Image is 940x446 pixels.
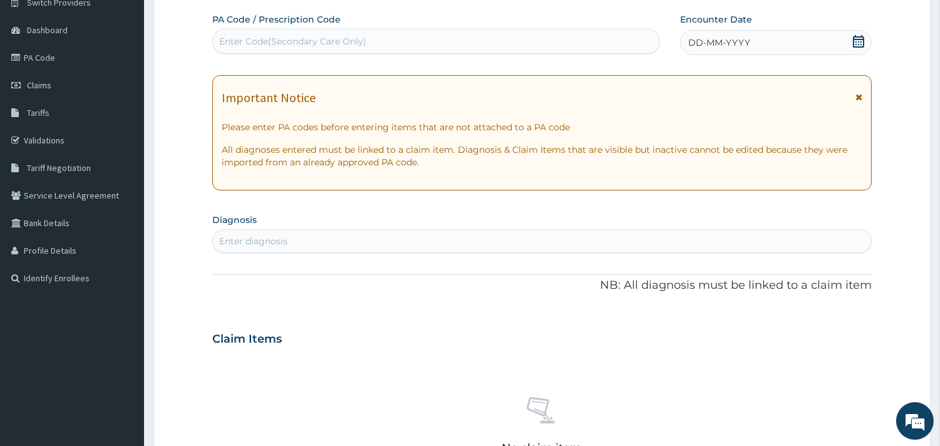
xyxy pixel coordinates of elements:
div: Enter diagnosis [219,235,287,247]
span: Claims [27,80,51,91]
div: Chat with us now [65,70,210,86]
p: Please enter PA codes before entering items that are not attached to a PA code [222,121,862,133]
h3: Claim Items [212,333,282,346]
div: Minimize live chat window [205,6,235,36]
span: Tariff Negotiation [27,162,91,174]
p: NB: All diagnosis must be linked to a claim item [212,277,872,294]
p: All diagnoses entered must be linked to a claim item. Diagnosis & Claim Items that are visible bu... [222,143,862,169]
textarea: Type your message and hit 'Enter' [6,306,239,350]
img: d_794563401_company_1708531726252_794563401 [23,63,51,94]
div: Enter Code(Secondary Care Only) [219,35,366,48]
span: DD-MM-YYYY [688,36,750,49]
label: Encounter Date [680,13,752,26]
label: PA Code / Prescription Code [212,13,341,26]
span: Tariffs [27,107,49,118]
label: Diagnosis [212,214,257,226]
h1: Important Notice [222,91,316,105]
span: Dashboard [27,24,68,36]
span: We're online! [73,140,173,266]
